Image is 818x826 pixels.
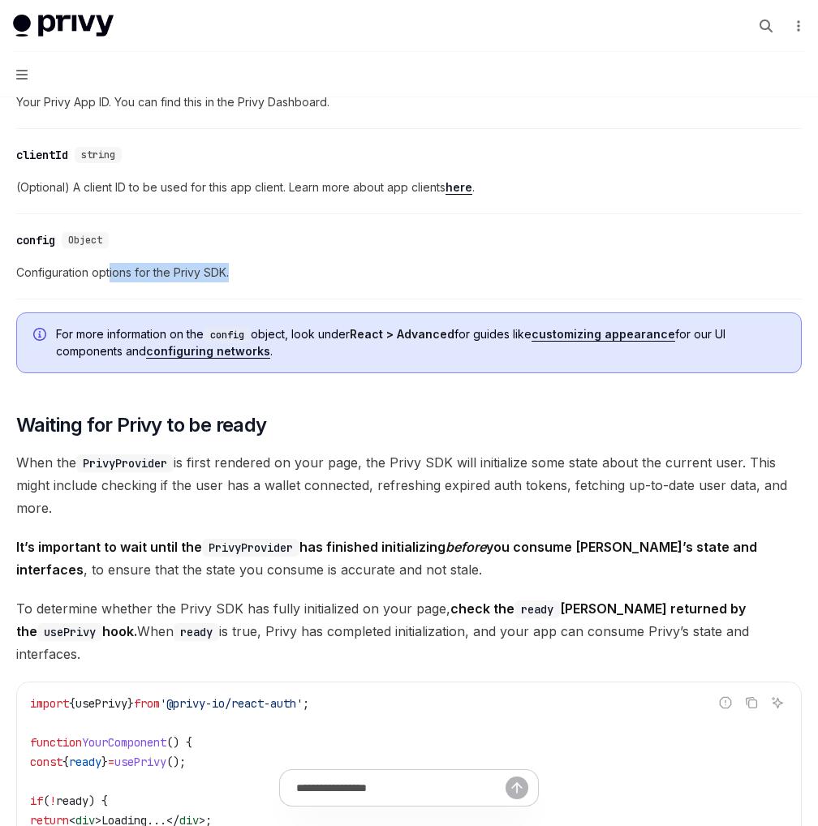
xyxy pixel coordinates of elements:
span: (); [166,755,186,769]
span: '@privy-io/react-auth' [160,696,303,711]
button: More actions [789,15,805,37]
div: clientId [16,147,68,163]
span: To determine whether the Privy SDK has fully initialized on your page, When is true, Privy has co... [16,597,802,665]
span: { [69,696,75,711]
span: from [134,696,160,711]
span: const [30,755,62,769]
em: before [446,539,486,555]
code: ready [174,623,219,641]
a: customizing appearance [532,327,675,342]
input: Ask a question... [296,770,506,806]
span: ready [69,755,101,769]
span: , to ensure that the state you consume is accurate and not stale. [16,536,802,581]
span: string [81,148,115,161]
span: usePrivy [75,696,127,711]
span: function [30,735,82,750]
img: light logo [13,15,114,37]
span: = [108,755,114,769]
code: config [204,327,251,343]
button: Ask AI [767,692,788,713]
span: (Optional) A client ID to be used for this app client. Learn more about app clients . [16,178,802,197]
code: ready [514,600,560,618]
span: Your Privy App ID. You can find this in the Privy Dashboard. [16,92,802,112]
button: Copy the contents from the code block [741,692,762,713]
span: For more information on the object, look under for guides like for our UI components and . [56,326,785,359]
code: usePrivy [37,623,102,641]
code: PrivyProvider [202,539,299,557]
code: PrivyProvider [76,454,174,472]
button: Report incorrect code [715,692,736,713]
span: () { [166,735,192,750]
span: Waiting for Privy to be ready [16,412,267,438]
span: } [127,696,134,711]
span: ; [303,696,309,711]
span: } [101,755,108,769]
strong: React > Advanced [350,327,454,341]
strong: It’s important to wait until the has finished initializing you consume [PERSON_NAME]’s state and ... [16,539,757,578]
span: Configuration options for the Privy SDK. [16,263,802,282]
a: here [446,180,472,195]
span: { [62,755,69,769]
button: Send message [506,777,528,799]
span: YourComponent [82,735,166,750]
span: usePrivy [114,755,166,769]
span: import [30,696,69,711]
svg: Info [33,328,50,344]
button: Open search [753,13,779,39]
div: config [16,232,55,248]
a: configuring networks [146,344,270,359]
span: When the is first rendered on your page, the Privy SDK will initialize some state about the curre... [16,451,802,519]
span: Object [68,234,102,247]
